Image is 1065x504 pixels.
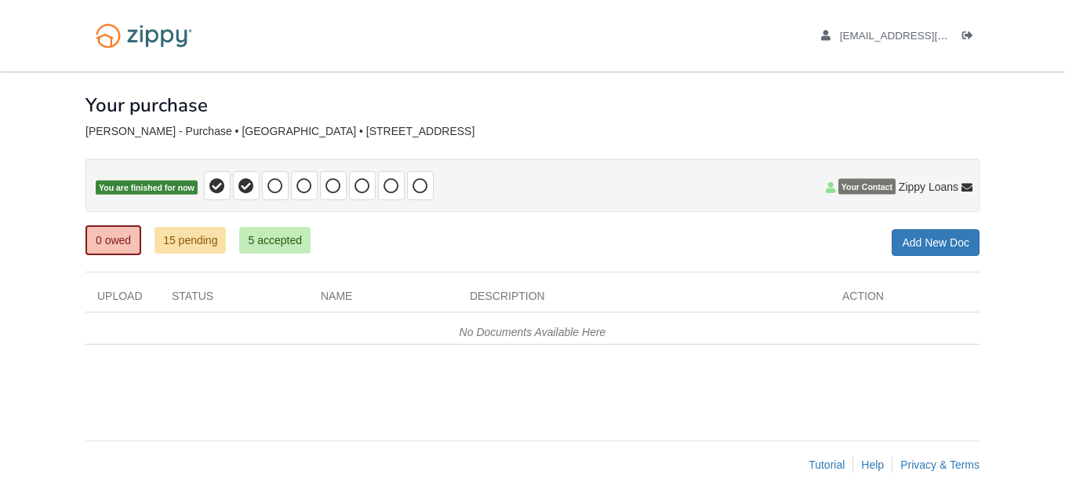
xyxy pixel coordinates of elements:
[96,181,198,195] span: You are finished for now
[962,30,980,46] a: Log out
[239,227,311,254] a: 5 accepted
[458,288,831,312] div: Description
[899,179,958,195] span: Zippy Loans
[85,16,202,56] img: Logo
[460,326,606,338] em: No Documents Available Here
[85,288,160,312] div: Upload
[821,30,1020,46] a: edit profile
[840,30,1020,42] span: savanah.y223@gmail.com
[154,227,226,254] a: 15 pending
[831,288,980,312] div: Action
[838,179,896,195] span: Your Contact
[85,125,980,138] div: [PERSON_NAME] - Purchase • [GEOGRAPHIC_DATA] • [STREET_ADDRESS]
[160,288,309,312] div: Status
[309,288,458,312] div: Name
[900,458,980,471] a: Privacy & Terms
[861,458,884,471] a: Help
[892,229,980,256] a: Add New Doc
[85,95,208,115] h1: Your purchase
[85,225,141,255] a: 0 owed
[809,458,845,471] a: Tutorial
